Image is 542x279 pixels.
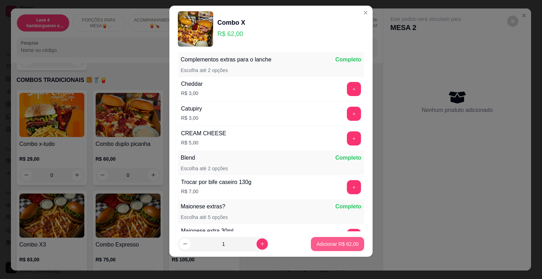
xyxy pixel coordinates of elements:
button: add [347,229,361,243]
div: CREAM CHEESE [181,129,226,138]
p: Escolha até 2 opções [181,165,228,172]
p: Escolha até 2 opções [181,67,228,74]
p: R$ 62,00 [217,29,245,39]
button: Adicionar R$ 62,00 [311,237,364,251]
p: Completo [335,202,361,211]
div: Maionese extra 30ml [181,227,234,235]
div: Cheddar [181,80,203,88]
p: Blend [181,154,195,162]
p: R$ 7,00 [181,188,252,195]
p: Adicionar R$ 62,00 [317,241,359,248]
div: Combo X [217,18,245,28]
button: add [347,82,361,96]
p: R$ 5,00 [181,139,226,146]
button: increase-product-quantity [257,238,268,250]
p: Completo [335,55,361,64]
p: R$ 3,00 [181,90,203,97]
img: product-image [178,11,213,47]
p: Maionese extras? [181,202,225,211]
p: Escolha até 5 opções [181,214,228,221]
button: add [347,107,361,121]
button: add [347,131,361,146]
p: Complementos extras para o lanche [181,55,271,64]
p: Completo [335,154,361,162]
button: decrease-product-quantity [179,238,191,250]
button: add [347,180,361,194]
button: Close [360,7,371,18]
div: Trocar por bife caseiro 130g [181,178,252,186]
p: R$ 3,00 [181,114,202,121]
div: Catupiry [181,105,202,113]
